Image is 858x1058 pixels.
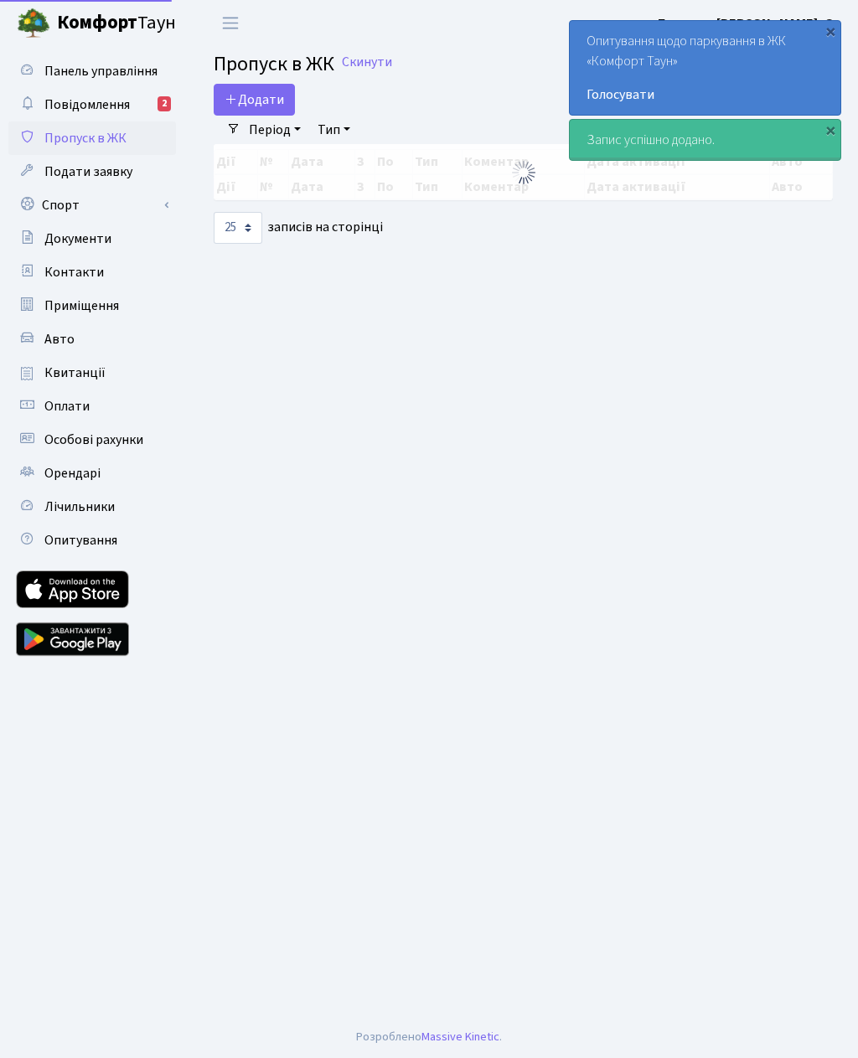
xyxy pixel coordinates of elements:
[356,1028,502,1046] div: Розроблено .
[570,120,840,160] div: Запис успішно додано.
[822,121,839,138] div: ×
[44,531,117,550] span: Опитування
[44,431,143,449] span: Особові рахунки
[44,129,127,147] span: Пропуск в ЖК
[44,230,111,248] span: Документи
[214,212,383,244] label: записів на сторінці
[158,96,171,111] div: 2
[421,1028,499,1045] a: Massive Kinetic
[214,49,334,79] span: Пропуск в ЖК
[44,95,130,114] span: Повідомлення
[8,222,176,255] a: Документи
[8,255,176,289] a: Контакти
[658,14,838,33] b: Блєдних [PERSON_NAME]. О.
[44,263,104,281] span: Контакти
[214,84,295,116] a: Додати
[8,54,176,88] a: Панель управління
[57,9,176,38] span: Таун
[822,23,839,39] div: ×
[8,423,176,457] a: Особові рахунки
[342,54,392,70] a: Скинути
[8,155,176,188] a: Подати заявку
[44,364,106,382] span: Квитанції
[8,188,176,222] a: Спорт
[8,323,176,356] a: Авто
[510,159,537,186] img: Обробка...
[658,13,838,34] a: Блєдних [PERSON_NAME]. О.
[44,498,115,516] span: Лічильники
[8,390,176,423] a: Оплати
[8,356,176,390] a: Квитанції
[57,9,137,36] b: Комфорт
[44,62,158,80] span: Панель управління
[17,7,50,40] img: logo.png
[8,490,176,524] a: Лічильники
[8,121,176,155] a: Пропуск в ЖК
[242,116,308,144] a: Період
[44,163,132,181] span: Подати заявку
[214,212,262,244] select: записів на сторінці
[587,85,824,105] a: Голосувати
[8,457,176,490] a: Орендарі
[8,88,176,121] a: Повідомлення2
[44,464,101,483] span: Орендарі
[311,116,357,144] a: Тип
[44,330,75,348] span: Авто
[225,90,284,109] span: Додати
[8,524,176,557] a: Опитування
[44,397,90,415] span: Оплати
[44,297,119,315] span: Приміщення
[209,9,251,37] button: Переключити навігацію
[8,289,176,323] a: Приміщення
[570,21,840,115] div: Опитування щодо паркування в ЖК «Комфорт Таун»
